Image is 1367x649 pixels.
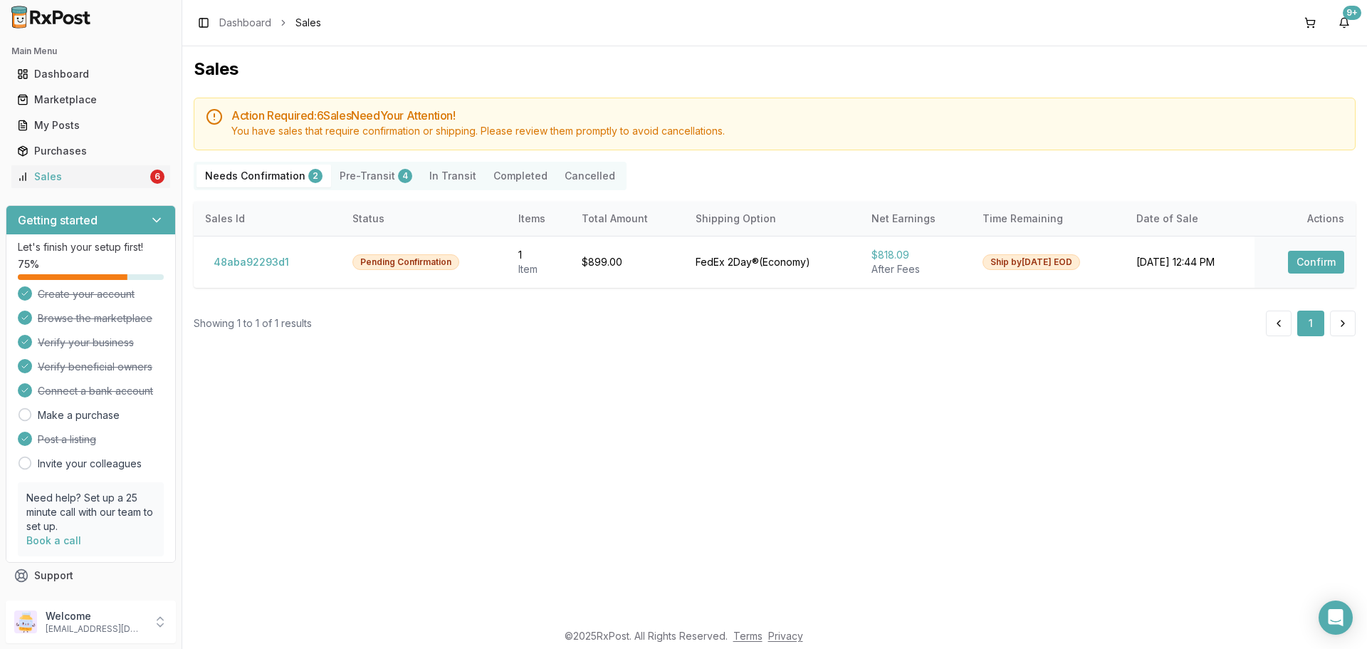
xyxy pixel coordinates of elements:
[194,316,312,331] div: Showing 1 to 1 of 1 results
[1319,601,1353,635] div: Open Intercom Messenger
[26,491,155,534] p: Need help? Set up a 25 minute call with our team to set up.
[6,88,176,111] button: Marketplace
[38,287,135,301] span: Create your account
[485,165,556,187] button: Completed
[518,262,560,276] div: Item
[38,432,96,447] span: Post a listing
[6,63,176,85] button: Dashboard
[582,255,673,269] div: $899.00
[352,254,459,270] div: Pending Confirmation
[11,113,170,138] a: My Posts
[768,630,803,642] a: Privacy
[17,170,147,184] div: Sales
[17,93,164,107] div: Marketplace
[1297,311,1324,336] button: 1
[556,165,624,187] button: Cancelled
[26,534,81,546] a: Book a call
[6,563,176,588] button: Support
[733,630,763,642] a: Terms
[295,16,321,30] span: Sales
[1333,11,1356,34] button: 9+
[18,257,39,271] span: 75 %
[38,384,153,398] span: Connect a bank account
[1288,251,1344,274] button: Confirm
[6,140,176,162] button: Purchases
[871,248,960,262] div: $818.09
[983,254,1080,270] div: Ship by [DATE] EOD
[6,114,176,137] button: My Posts
[507,202,571,236] th: Items
[570,202,684,236] th: Total Amount
[14,611,37,633] img: User avatar
[38,408,120,422] a: Make a purchase
[231,110,1344,121] h5: Action Required: 6 Sale s Need Your Attention!
[696,255,849,269] div: FedEx 2Day® ( Economy )
[684,202,860,236] th: Shipping Option
[219,16,321,30] nav: breadcrumb
[6,165,176,188] button: Sales6
[11,46,170,57] h2: Main Menu
[308,169,323,183] div: 2
[17,118,164,133] div: My Posts
[1136,255,1243,269] div: [DATE] 12:44 PM
[341,202,507,236] th: Status
[17,144,164,158] div: Purchases
[398,169,412,183] div: 4
[11,138,170,164] a: Purchases
[1343,6,1361,20] div: 9+
[219,16,271,30] a: Dashboard
[421,165,485,187] button: In Transit
[11,87,170,113] a: Marketplace
[194,58,1356,81] h1: Sales
[860,202,971,236] th: Net Earnings
[38,457,142,471] a: Invite your colleagues
[18,212,98,229] h3: Getting started
[197,165,331,187] button: Needs Confirmation
[11,61,170,87] a: Dashboard
[971,202,1125,236] th: Time Remaining
[6,6,97,28] img: RxPost Logo
[38,336,134,350] span: Verify your business
[1255,202,1356,236] th: Actions
[34,594,83,608] span: Feedback
[871,262,960,276] div: After Fees
[11,164,170,189] a: Sales6
[518,248,560,262] div: 1
[231,124,1344,138] div: You have sales that require confirmation or shipping. Please review them promptly to avoid cancel...
[150,170,164,184] div: 6
[1125,202,1255,236] th: Date of Sale
[38,311,152,326] span: Browse the marketplace
[46,609,145,623] p: Welcome
[46,623,145,635] p: [EMAIL_ADDRESS][DOMAIN_NAME]
[18,240,164,254] p: Let's finish your setup first!
[38,360,152,374] span: Verify beneficial owners
[17,67,164,81] div: Dashboard
[194,202,341,236] th: Sales Id
[205,251,298,274] button: 48aba92293d1
[331,165,421,187] button: Pre-Transit
[6,588,176,614] button: Feedback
